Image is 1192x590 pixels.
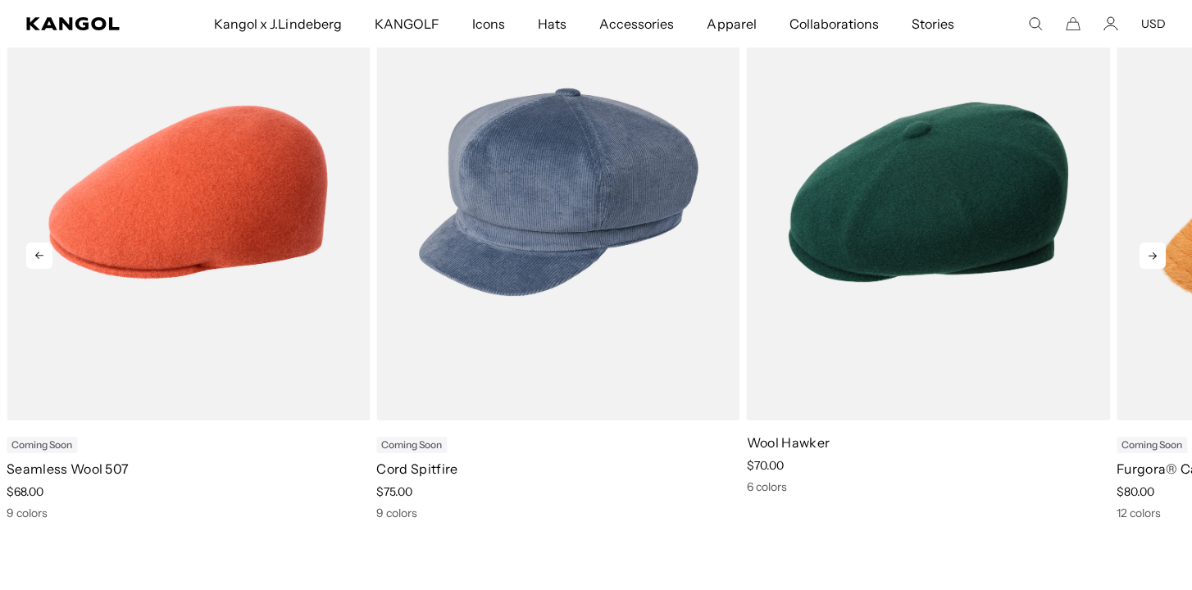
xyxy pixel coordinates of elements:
[1117,437,1187,453] div: Coming Soon
[376,460,739,478] p: Cord Spitfire
[747,479,1110,494] div: 6 colors
[376,484,412,499] span: $75.00
[7,460,370,478] p: Seamless Wool 507
[7,506,370,520] div: 9 colors
[7,484,43,499] span: $68.00
[26,17,140,30] a: Kangol
[7,437,77,453] div: Coming Soon
[1066,16,1081,31] button: Cart
[1028,16,1043,31] summary: Search here
[376,506,739,520] div: 9 colors
[1141,16,1166,31] button: USD
[1117,484,1154,499] span: $80.00
[1103,16,1118,31] a: Account
[376,437,447,453] div: Coming Soon
[747,433,1110,452] p: Wool Hawker
[747,458,784,473] span: $70.00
